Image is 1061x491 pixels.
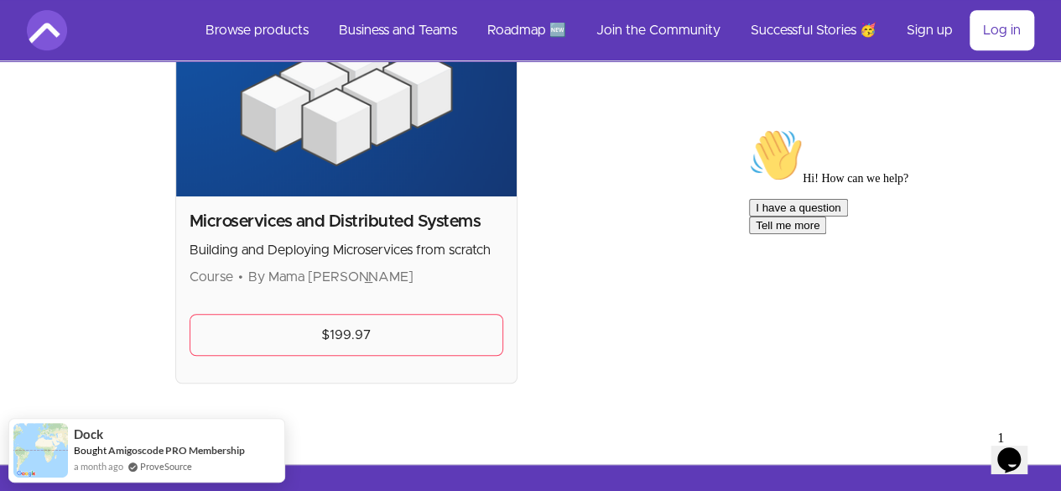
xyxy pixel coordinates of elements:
img: :wave: [7,7,60,60]
a: Browse products [192,10,322,50]
a: Roadmap 🆕 [474,10,580,50]
iframe: chat widget [991,424,1044,474]
a: $199.97 [190,314,503,356]
span: Bought [74,444,107,457]
span: • [238,270,243,284]
a: Log in [970,10,1034,50]
a: Sign up [893,10,966,50]
div: 👋Hi! How can we help?I have a questionTell me more [7,7,309,112]
a: Join the Community [583,10,734,50]
a: Business and Teams [325,10,471,50]
iframe: chat widget [742,122,1044,415]
img: Amigoscode logo [27,10,67,50]
p: Building and Deploying Microservices from scratch [190,240,503,260]
a: Successful Stories 🥳 [737,10,890,50]
img: provesource social proof notification image [13,423,68,478]
button: Tell me more [7,95,84,112]
span: By Mama [PERSON_NAME] [248,270,413,284]
a: ProveSource [140,459,192,473]
a: Amigoscode PRO Membership [108,444,245,457]
h2: Microservices and Distributed Systems [190,210,503,233]
img: Product image for Microservices and Distributed Systems [176,5,517,196]
span: a month ago [74,459,123,474]
span: Course [190,270,233,284]
button: I have a question [7,77,106,95]
span: Dock [74,427,103,441]
nav: Main [192,10,1034,50]
span: Hi! How can we help? [7,50,166,63]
